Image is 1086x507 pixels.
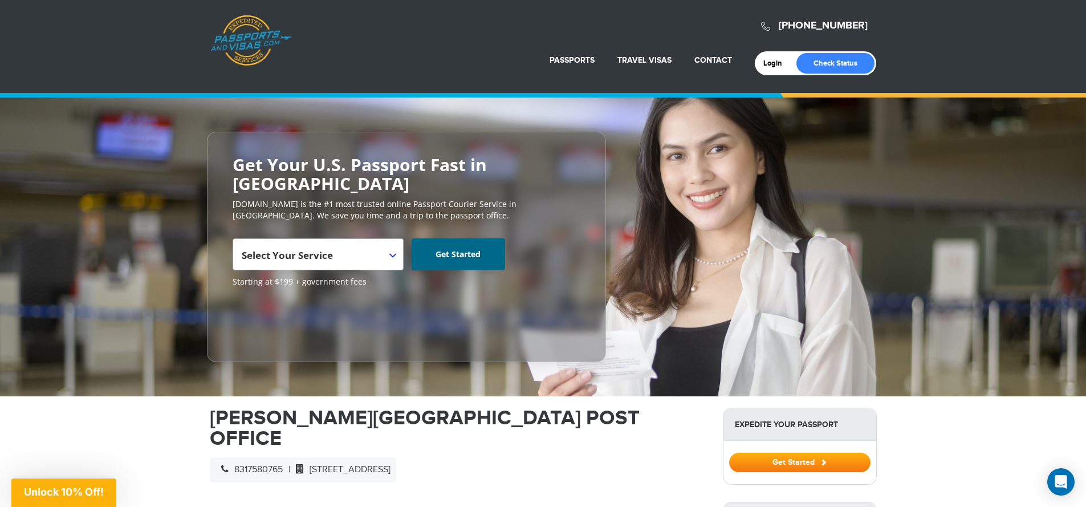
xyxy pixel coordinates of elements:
[729,457,871,467] a: Get Started
[210,457,396,482] div: |
[242,243,392,275] span: Select Your Service
[233,238,404,270] span: Select Your Service
[617,55,672,65] a: Travel Visas
[210,15,291,66] a: Passports & [DOMAIN_NAME]
[1047,468,1075,496] div: Open Intercom Messenger
[24,486,104,498] span: Unlock 10% Off!
[233,293,318,350] iframe: Customer reviews powered by Trustpilot
[215,464,283,475] span: 8317580765
[550,55,595,65] a: Passports
[290,464,391,475] span: [STREET_ADDRESS]
[233,198,580,221] p: [DOMAIN_NAME] is the #1 most trusted online Passport Courier Service in [GEOGRAPHIC_DATA]. We sav...
[242,249,333,262] span: Select Your Service
[210,408,706,449] h1: [PERSON_NAME][GEOGRAPHIC_DATA] POST OFFICE
[723,408,876,441] strong: Expedite Your Passport
[779,19,868,32] a: [PHONE_NUMBER]
[763,59,790,68] a: Login
[694,55,732,65] a: Contact
[233,155,580,193] h2: Get Your U.S. Passport Fast in [GEOGRAPHIC_DATA]
[233,276,580,287] span: Starting at $199 + government fees
[729,453,871,472] button: Get Started
[796,53,875,74] a: Check Status
[11,478,116,507] div: Unlock 10% Off!
[412,238,505,270] a: Get Started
